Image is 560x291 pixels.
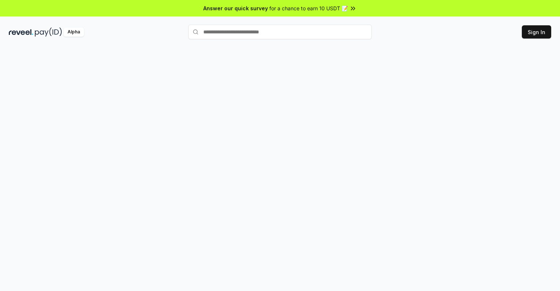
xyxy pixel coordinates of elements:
[522,25,551,39] button: Sign In
[203,4,268,12] span: Answer our quick survey
[9,28,33,37] img: reveel_dark
[269,4,348,12] span: for a chance to earn 10 USDT 📝
[35,28,62,37] img: pay_id
[63,28,84,37] div: Alpha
